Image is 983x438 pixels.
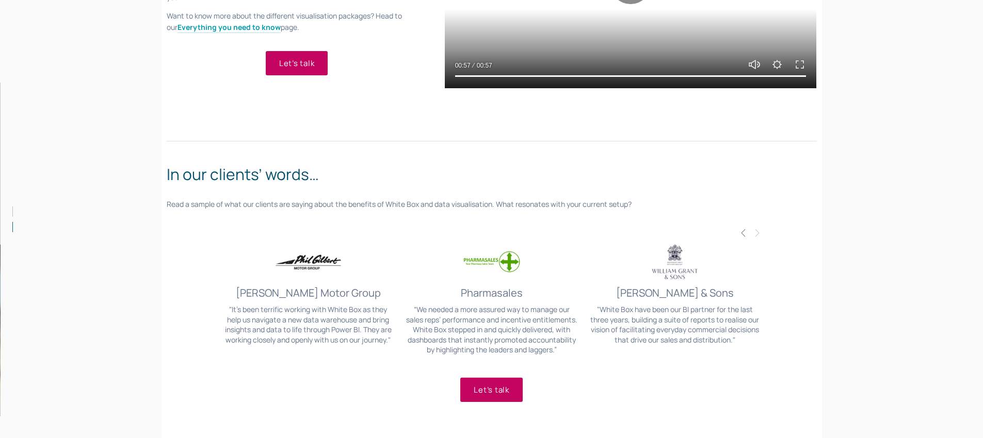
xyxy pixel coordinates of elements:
[753,228,761,237] span: Next
[455,72,807,79] input: Seek
[739,228,748,237] span: Previous
[406,304,578,355] p: “We needed a more assured way to manage our sales reps’ performance and incentive entitlements. W...
[167,199,817,210] p: Read a sample of what our clients are saying about the benefits of White Box and data visualisati...
[455,60,473,71] div: Current time
[460,378,523,402] a: Let’s talk
[589,304,761,345] p: "White Box have been our BI partner for the last three years, building a suite of reports to real...
[222,304,394,345] p: "It's been terrific working with White Box as they help us navigate a new data warehouse and brin...
[406,245,578,279] img: Pharmasales
[167,163,817,186] h2: In our clients’ words…
[473,60,495,71] div: Duration
[178,22,281,32] strong: Everything you need to know
[222,245,394,279] img: Phil Gilbert Motor Group
[616,286,734,300] a: [PERSON_NAME] & Sons
[178,22,281,33] a: Everything you need to know
[589,245,761,279] img: William Grant & Sons
[266,51,328,75] a: Let’s talk
[167,10,427,34] p: Want to know more about the different visualisation packages? Head to our page.
[461,286,523,300] a: Pharmasales
[236,286,381,300] a: [PERSON_NAME] Motor Group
